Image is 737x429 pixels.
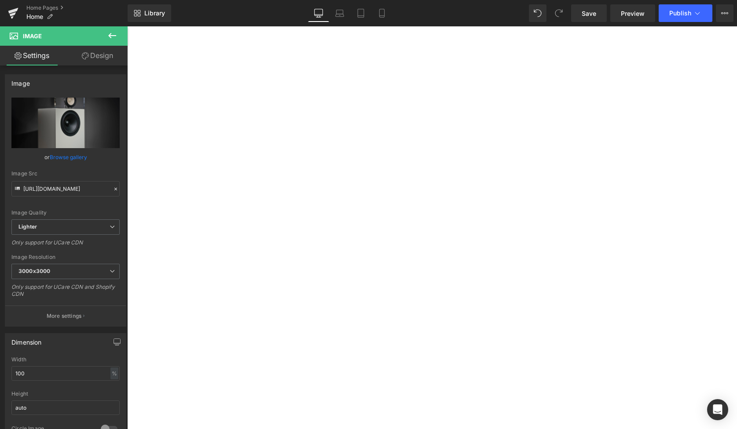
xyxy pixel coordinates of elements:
div: % [110,367,118,379]
a: New Library [128,4,171,22]
div: or [11,153,120,162]
input: auto [11,400,120,415]
a: Tablet [350,4,371,22]
button: Publish [659,4,712,22]
span: Home [26,13,43,20]
b: 3000x3000 [18,268,50,274]
input: Link [11,181,120,196]
span: Save [582,9,596,18]
div: Open Intercom Messenger [707,399,728,420]
a: Mobile [371,4,392,22]
a: Desktop [308,4,329,22]
div: Image Quality [11,210,120,216]
div: Image Src [11,171,120,177]
a: Design [66,46,129,65]
span: Publish [669,10,691,17]
span: Preview [621,9,645,18]
p: More settings [47,312,82,320]
span: Image [23,33,42,40]
div: Dimension [11,334,42,346]
div: Height [11,391,120,397]
a: Laptop [329,4,350,22]
div: Only support for UCare CDN and Shopify CDN [11,284,120,303]
div: Image Resolution [11,254,120,260]
a: Home Pages [26,4,128,11]
button: More [716,4,733,22]
button: Undo [529,4,546,22]
b: Lighter [18,223,37,230]
div: Only support for UCare CDN [11,239,120,252]
div: Width [11,356,120,363]
a: Browse gallery [50,149,87,165]
input: auto [11,366,120,381]
button: Redo [550,4,568,22]
span: Library [144,9,165,17]
a: Preview [610,4,655,22]
div: Image [11,75,30,87]
button: More settings [5,305,126,326]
